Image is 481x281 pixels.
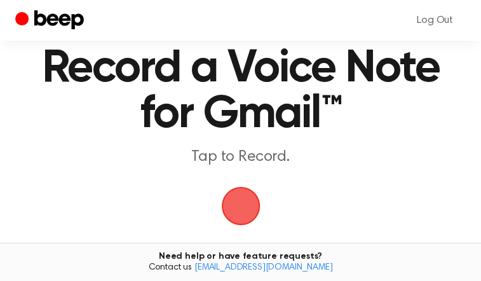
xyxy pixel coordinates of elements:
[8,263,473,274] span: Contact us
[28,147,453,167] p: Tap to Record.
[222,187,260,225] img: Beep Logo
[404,5,466,36] a: Log Out
[194,263,333,272] a: [EMAIL_ADDRESS][DOMAIN_NAME]
[28,46,453,137] h1: Record a Voice Note for Gmail™
[15,8,87,33] a: Beep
